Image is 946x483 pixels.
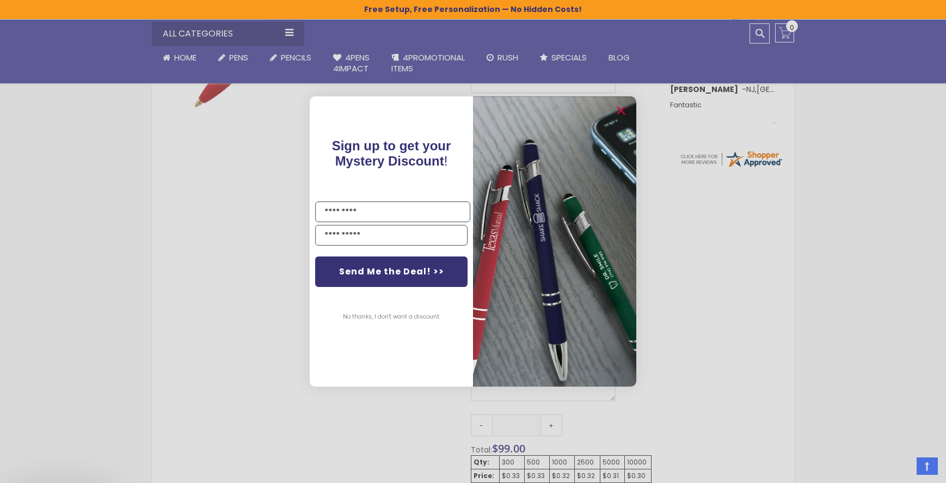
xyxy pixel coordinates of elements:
[612,102,630,119] button: Close dialog
[332,138,451,168] span: Sign up to get your Mystery Discount
[473,96,636,387] img: pop-up-image
[332,138,451,168] span: !
[337,303,446,331] button: No thanks, I don't want a discount.
[315,256,468,287] button: Send Me the Deal! >>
